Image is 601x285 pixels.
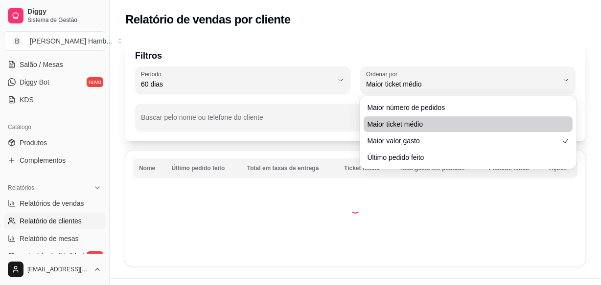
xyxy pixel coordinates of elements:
span: KDS [20,95,34,105]
span: Produtos [20,138,47,148]
span: Maior ticket médio [368,119,559,129]
span: Maior ticket médio [366,79,558,89]
span: Diggy Bot [20,77,49,87]
label: Ordenar por [366,70,401,78]
span: B [12,36,22,46]
input: Buscar pelo nome ou telefone do cliente [141,116,505,126]
span: Complementos [20,155,66,165]
span: Diggy [27,7,101,16]
p: Filtros [135,49,576,63]
div: Catálogo [4,119,105,135]
span: Relatórios de vendas [20,198,84,208]
span: Maior número de pedidos [368,103,559,112]
span: [EMAIL_ADDRESS][DOMAIN_NAME] [27,265,90,273]
span: Relatório de mesas [20,234,79,243]
span: Sistema de Gestão [27,16,101,24]
span: Último pedido feito [368,153,559,162]
div: [PERSON_NAME] Hamb ... [30,36,112,46]
span: Relatório de fidelidade [20,251,88,261]
span: Relatórios [8,184,34,192]
div: Loading [350,204,360,214]
span: 60 dias [141,79,333,89]
h2: Relatório de vendas por cliente [125,12,291,27]
span: Relatório de clientes [20,216,82,226]
label: Período [141,70,164,78]
span: Salão / Mesas [20,60,63,69]
button: Select a team [4,31,105,51]
span: Maior valor gasto [368,136,559,146]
